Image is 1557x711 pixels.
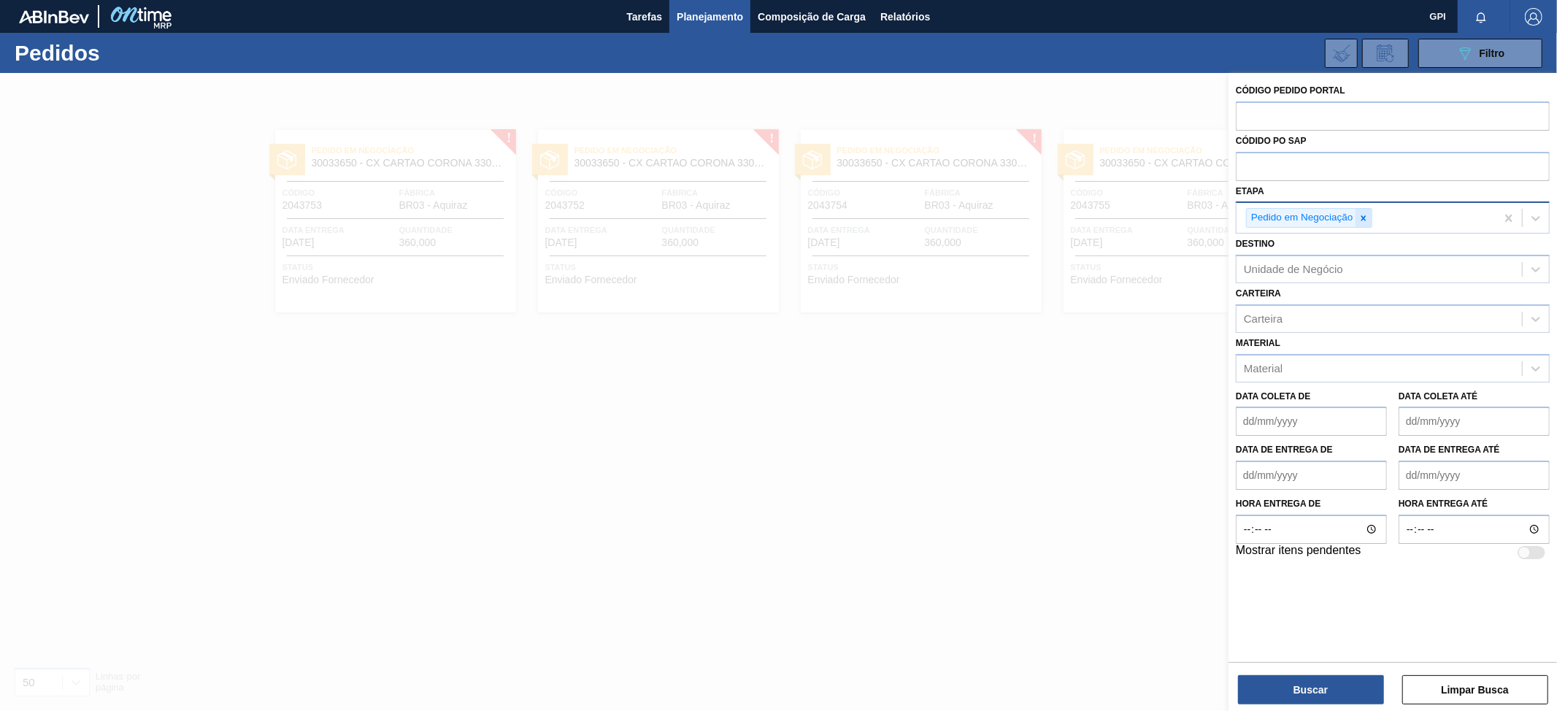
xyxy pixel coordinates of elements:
[1244,264,1343,276] div: Unidade de Negócio
[1236,338,1280,348] label: Material
[1236,407,1387,436] input: dd/mm/yyyy
[1525,8,1542,26] img: Logout
[1399,407,1550,436] input: dd/mm/yyyy
[1399,391,1477,401] label: Data coleta até
[1244,312,1283,325] div: Carteira
[1325,39,1358,68] div: Importar Negociações dos Pedidos
[626,8,662,26] span: Tarefas
[1399,493,1550,515] label: Hora entrega até
[880,8,930,26] span: Relatórios
[1236,288,1281,299] label: Carteira
[1236,493,1387,515] label: Hora entrega de
[1236,239,1275,249] label: Destino
[1247,209,1356,227] div: Pedido em Negociação
[677,8,743,26] span: Planejamento
[1236,186,1264,196] label: Etapa
[1244,362,1283,374] div: Material
[1399,445,1500,455] label: Data de Entrega até
[19,10,89,23] img: TNhmsLtSVTkK8tSr43FrP2fwEKptu5GPRR3wAAAABJRU5ErkJggg==
[1458,7,1504,27] button: Notificações
[1236,391,1310,401] label: Data coleta de
[1236,461,1387,490] input: dd/mm/yyyy
[1236,136,1307,146] label: Códido PO SAP
[758,8,866,26] span: Composição de Carga
[1418,39,1542,68] button: Filtro
[1236,85,1345,96] label: Código Pedido Portal
[15,45,237,61] h1: Pedidos
[1480,47,1505,59] span: Filtro
[1236,544,1361,561] label: Mostrar itens pendentes
[1236,445,1333,455] label: Data de Entrega de
[1362,39,1409,68] div: Solicitação de Revisão de Pedidos
[1399,461,1550,490] input: dd/mm/yyyy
